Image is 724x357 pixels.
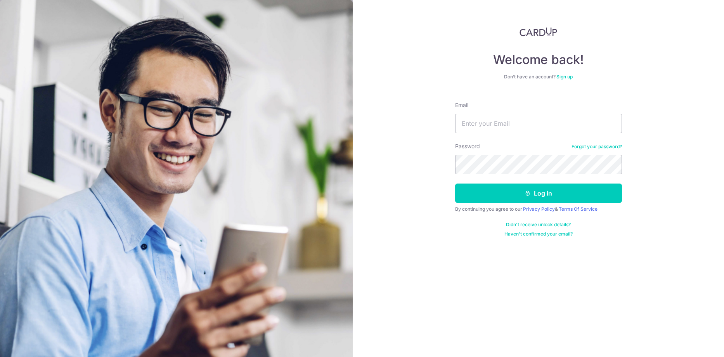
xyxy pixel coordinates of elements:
[572,144,622,150] a: Forgot your password?
[506,222,571,228] a: Didn't receive unlock details?
[455,52,622,68] h4: Welcome back!
[455,206,622,212] div: By continuing you agree to our &
[523,206,555,212] a: Privacy Policy
[455,184,622,203] button: Log in
[504,231,573,237] a: Haven't confirmed your email?
[455,74,622,80] div: Don’t have an account?
[520,27,558,36] img: CardUp Logo
[559,206,598,212] a: Terms Of Service
[455,114,622,133] input: Enter your Email
[455,101,468,109] label: Email
[455,142,480,150] label: Password
[556,74,573,80] a: Sign up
